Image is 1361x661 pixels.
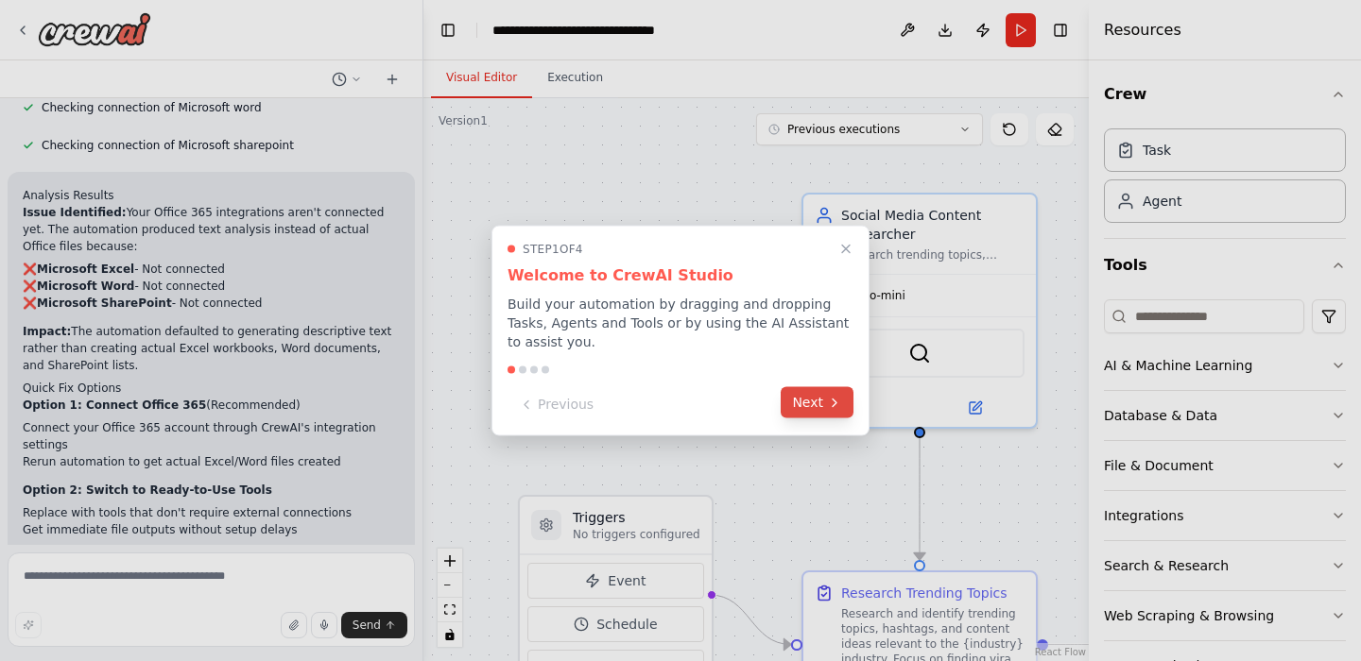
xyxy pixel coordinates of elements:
p: Build your automation by dragging and dropping Tasks, Agents and Tools or by using the AI Assista... [508,295,853,351]
button: Close walkthrough [835,238,857,261]
h3: Welcome to CrewAI Studio [508,264,853,287]
button: Next [781,387,853,418]
span: Step 1 of 4 [523,242,583,257]
button: Hide left sidebar [435,17,461,43]
button: Previous [508,389,605,420]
